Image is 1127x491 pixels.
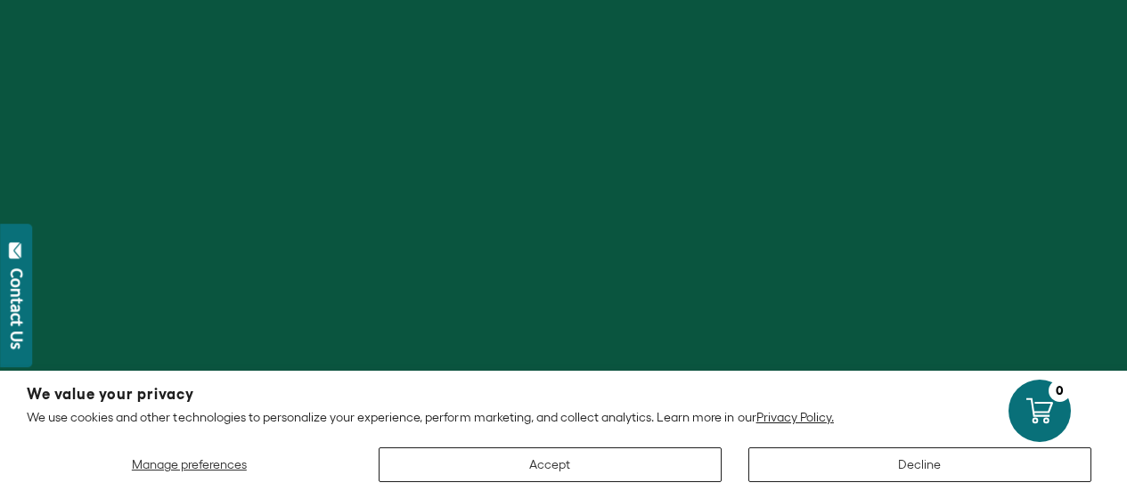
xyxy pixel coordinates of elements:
span: Manage preferences [132,457,247,471]
h2: We value your privacy [27,387,1100,402]
p: We use cookies and other technologies to personalize your experience, perform marketing, and coll... [27,409,1100,425]
button: Decline [748,447,1091,482]
div: 0 [1049,380,1071,402]
div: Contact Us [8,268,26,349]
button: Manage preferences [27,447,352,482]
a: Privacy Policy. [756,410,834,424]
button: Accept [379,447,722,482]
